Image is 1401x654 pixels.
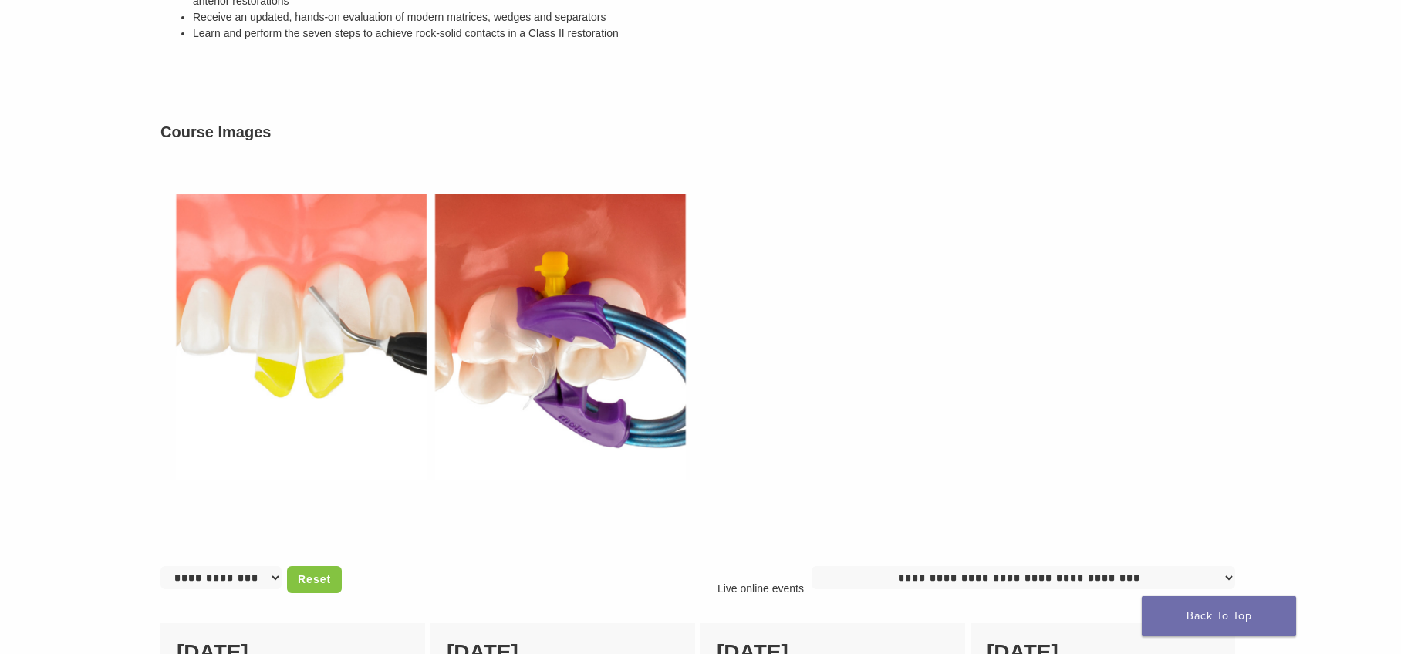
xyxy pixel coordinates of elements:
[160,120,1241,143] h3: Course Images
[193,9,689,25] li: Receive an updated, hands-on evaluation of modern matrices, wedges and separators
[710,581,812,597] p: Live online events
[193,25,689,42] li: Learn and perform the seven steps to achieve rock-solid contacts in a Class II restoration
[287,566,342,593] a: Reset
[1142,596,1296,636] a: Back To Top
